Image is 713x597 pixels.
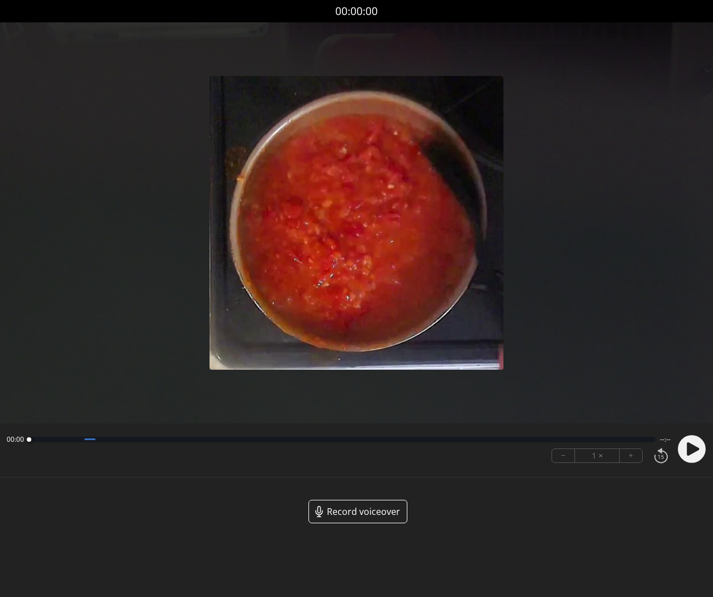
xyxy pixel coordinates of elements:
[327,505,400,518] span: Record voiceover
[552,449,575,462] button: −
[308,500,407,523] a: Record voiceover
[660,435,671,444] span: --:--
[210,76,503,370] img: Poster Image
[335,3,378,20] a: 00:00:00
[575,449,620,462] div: 1 ×
[620,449,642,462] button: +
[7,435,24,444] span: 00:00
